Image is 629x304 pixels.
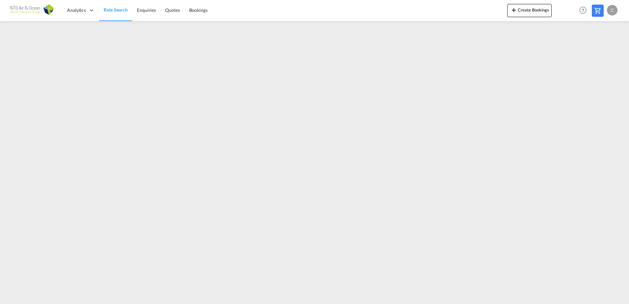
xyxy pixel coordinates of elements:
button: icon-plus 400-fgCreate Bookings [507,4,552,17]
span: Analytics [67,7,86,13]
span: Enquiries [137,7,156,13]
div: C [607,5,617,15]
img: af31b1c0b01f11ecbc353f8e72265e29.png [10,3,54,18]
div: Help [577,5,592,16]
span: Rate Search [104,7,128,13]
span: Quotes [165,7,180,13]
md-icon: icon-plus 400-fg [510,6,518,14]
span: Bookings [189,7,208,13]
span: Help [577,5,589,16]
